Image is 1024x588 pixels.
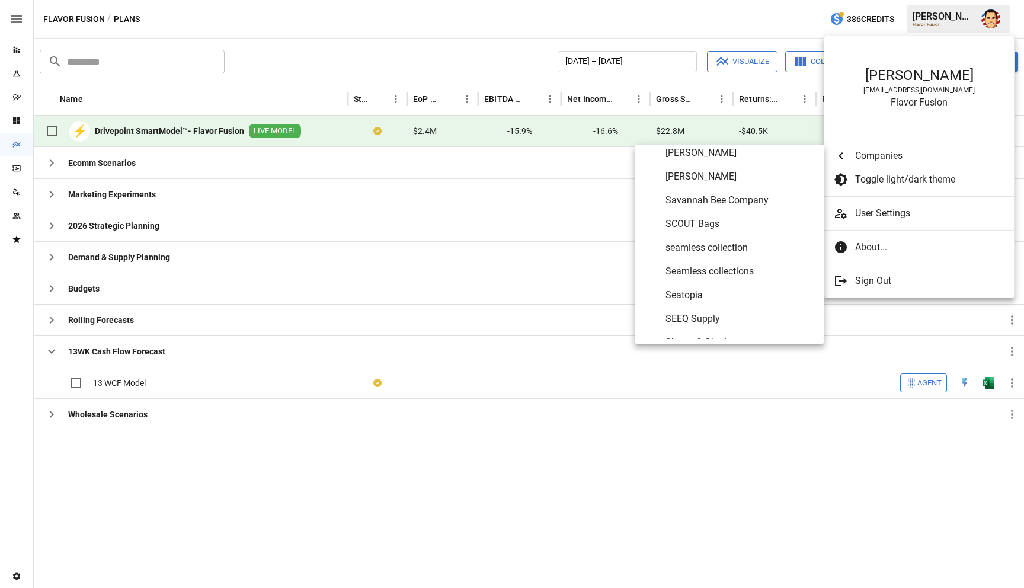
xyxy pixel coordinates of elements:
span: Companies [855,149,1004,163]
span: [PERSON_NAME] [665,170,815,184]
span: Seatopia [665,288,815,302]
div: [PERSON_NAME] [836,67,1002,84]
span: Sign Out [855,274,1004,288]
span: Seamless collections [665,264,815,279]
span: Toggle light/dark theme [855,172,1004,187]
span: About... [855,240,1004,254]
span: SEEQ Supply [665,312,815,326]
span: seamless collection [665,241,815,255]
div: Flavor Fusion [836,97,1002,108]
span: [PERSON_NAME] [665,146,815,160]
span: Savannah Bee Company [665,193,815,207]
span: User Settings [855,206,1004,220]
span: SCOUT Bags [665,217,815,231]
span: Sheets & Giggles [665,335,815,350]
div: [EMAIL_ADDRESS][DOMAIN_NAME] [836,86,1002,94]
